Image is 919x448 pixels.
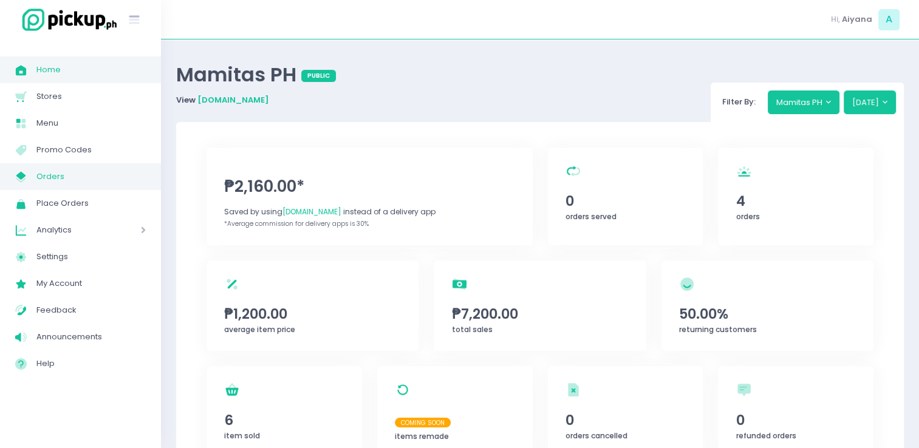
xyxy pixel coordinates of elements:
[36,169,146,185] span: Orders
[831,13,840,25] span: Hi,
[844,90,897,114] button: [DATE]
[736,211,760,222] span: orders
[36,222,106,238] span: Analytics
[224,430,260,441] span: item sold
[661,260,873,351] a: 50.00%returning customers
[842,13,872,25] span: Aiyana
[679,324,757,334] span: returning customers
[736,430,796,441] span: refunded orders
[36,329,146,345] span: Announcements
[719,96,760,107] span: Filter By:
[224,324,295,334] span: average item price
[197,94,269,106] a: [DOMAIN_NAME]
[36,276,146,291] span: My Account
[282,206,341,217] span: [DOMAIN_NAME]
[224,304,401,324] span: ₱1,200.00
[36,195,146,211] span: Place Orders
[224,410,344,430] span: 6
[224,219,369,228] span: *Average commission for delivery apps is 30%
[768,90,840,114] button: Mamitas PH
[718,148,873,245] a: 4orders
[176,94,336,106] p: View
[565,410,685,430] span: 0
[15,7,118,33] img: logo
[878,9,900,30] span: A
[565,191,685,211] span: 0
[395,418,451,427] span: Coming Soon
[736,191,856,211] span: 4
[679,304,856,324] span: 50.00%
[565,430,627,441] span: orders cancelled
[301,70,336,82] span: public
[565,211,617,222] span: orders served
[548,148,703,245] a: 0orders served
[736,410,856,430] span: 0
[36,302,146,318] span: Feedback
[434,260,646,351] a: ₱7,200.00total sales
[452,324,493,334] span: total sales
[207,260,419,351] a: ₱1,200.00average item price
[36,115,146,131] span: Menu
[452,304,629,324] span: ₱7,200.00
[224,175,514,199] span: ₱2,160.00*
[176,61,301,88] span: Mamitas PH
[395,431,449,441] span: items remade
[36,89,146,104] span: Stores
[36,249,146,265] span: Settings
[36,142,146,158] span: Promo Codes
[224,206,514,217] div: Saved by using instead of a delivery app
[36,62,146,78] span: Home
[36,356,146,372] span: Help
